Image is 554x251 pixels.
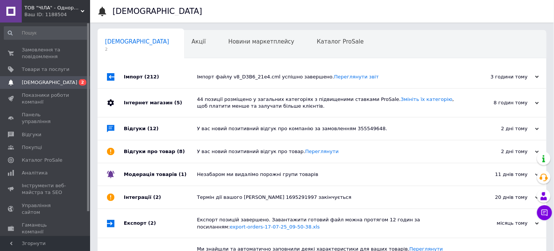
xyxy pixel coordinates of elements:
[22,111,69,125] span: Панель управління
[124,209,197,237] div: Експорт
[464,171,539,178] div: 11 днів тому
[79,79,86,86] span: 2
[148,220,156,226] span: (2)
[192,38,206,45] span: Акції
[124,163,197,186] div: Модерація товарів
[174,100,182,105] span: (5)
[22,47,69,60] span: Замовлення та повідомлення
[124,186,197,209] div: Інтеграції
[22,131,41,138] span: Відгуки
[124,89,197,117] div: Інтернет магазин
[537,205,552,220] button: Чат з покупцем
[148,126,159,131] span: (12)
[113,7,202,16] h1: [DEMOGRAPHIC_DATA]
[4,26,89,40] input: Пошук
[464,74,539,80] div: 3 години тому
[105,47,169,52] span: 2
[197,216,464,230] div: Експорт позицій завершено. Завантажити готовий файл можна протягом 12 годин за посиланням:
[22,66,69,73] span: Товари та послуги
[22,92,69,105] span: Показники роботи компанії
[177,149,185,154] span: (8)
[228,38,294,45] span: Новини маркетплейсу
[197,74,464,80] div: Імпорт файлу v8_D3B6_21e4.cml успішно завершено.
[464,148,539,155] div: 2 дні тому
[464,220,539,227] div: місяць тому
[464,99,539,106] div: 8 годин тому
[179,171,187,177] span: (1)
[22,79,77,86] span: [DEMOGRAPHIC_DATA]
[464,125,539,132] div: 2 дні тому
[22,182,69,196] span: Інструменти веб-майстра та SEO
[124,66,197,88] div: Імпорт
[197,125,464,132] div: У вас новий позитивний відгук про компанію за замовленням 355549648.
[24,5,81,11] span: ТОВ "ЧІЛА" - Одноразова продукція
[105,38,169,45] span: [DEMOGRAPHIC_DATA]
[197,96,464,110] div: 44 позиції розміщено у загальних категоріях з підвищеними ставками ProSale. , щоб платити менше т...
[124,140,197,163] div: Відгуки про товар
[305,149,339,154] a: Переглянути
[22,157,62,164] span: Каталог ProSale
[464,194,539,201] div: 20 днів тому
[22,202,69,216] span: Управління сайтом
[334,74,379,80] a: Переглянути звіт
[22,170,48,176] span: Аналітика
[197,148,464,155] div: У вас новий позитивний відгук про товар.
[317,38,364,45] span: Каталог ProSale
[230,224,320,230] a: export-orders-17-07-25_09-50-38.xls
[197,194,464,201] div: Термін дії вашого [PERSON_NAME] 1695291997 закінчується
[197,171,464,178] div: Незабаром ми видалімо порожні групи товарів
[24,11,90,18] div: Ваш ID: 1188504
[153,194,161,200] span: (2)
[401,96,453,102] a: Змініть їх категорію
[22,144,42,151] span: Покупці
[124,117,197,140] div: Відгуки
[22,222,69,235] span: Гаманець компанії
[145,74,159,80] span: (212)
